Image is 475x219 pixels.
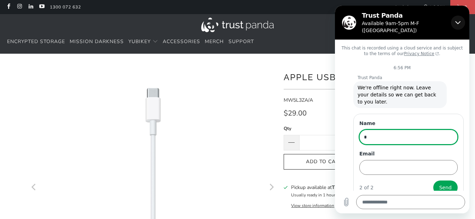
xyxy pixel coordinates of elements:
[7,34,65,50] a: Encrypted Storage
[228,34,254,50] a: Support
[335,6,469,213] iframe: Messaging window
[70,34,124,50] a: Mission Darkness
[128,34,158,50] summary: YubiKey
[291,192,335,198] small: Usually ready in 1 hour
[284,97,313,103] span: MW5L3ZA/A
[201,18,274,32] img: Trust Panda Australia
[284,125,363,132] label: Qty
[128,38,151,45] span: YubiKey
[50,3,81,11] a: 1300 072 632
[291,184,359,191] h3: Pickup available at
[422,3,445,11] a: Login
[39,4,45,10] a: Trust Panda Australia on YouTube
[163,34,200,50] a: Accessories
[291,159,358,165] span: Add to Cart
[284,108,307,118] span: $29.00
[291,203,334,208] button: View store information
[205,38,224,45] span: Merch
[7,34,254,50] nav: Translation missing: en.navigation.header.main_nav
[5,4,11,10] a: Trust Panda Australia on Facebook
[284,154,365,170] button: Add to Cart
[332,184,359,191] b: Trust Panda
[28,4,34,10] a: Trust Panda Australia on LinkedIn
[228,38,254,45] span: Support
[16,4,22,10] a: Trust Panda Australia on Instagram
[163,38,200,45] span: Accessories
[70,38,124,45] span: Mission Darkness
[205,34,224,50] a: Merch
[284,70,446,84] h1: Apple USB-C to USB Adapter
[7,38,65,45] span: Encrypted Storage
